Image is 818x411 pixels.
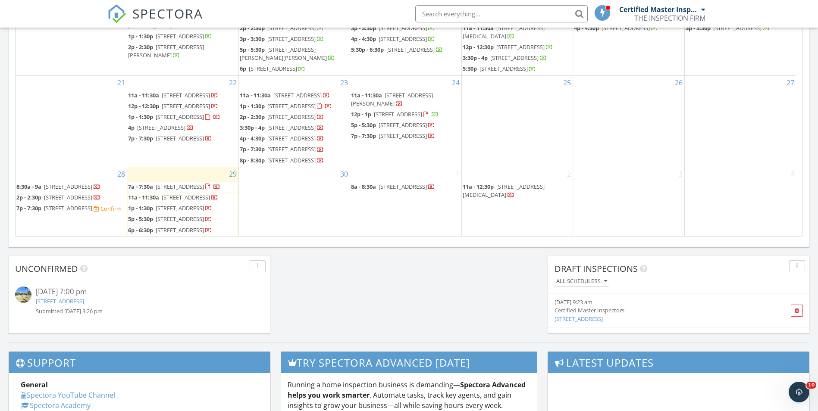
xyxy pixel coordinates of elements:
[128,43,204,59] span: [STREET_ADDRESS][PERSON_NAME]
[128,215,212,223] a: 5p - 5:30p [STREET_ADDRESS]
[240,91,330,99] a: 11a - 11:30a [STREET_ADDRESS]
[673,76,684,90] a: Go to September 26, 2025
[16,75,127,167] td: Go to September 21, 2025
[463,42,572,53] a: 12p - 12:30p [STREET_ADDRESS]
[156,32,204,40] span: [STREET_ADDRESS]
[162,193,210,201] span: [STREET_ADDRESS]
[128,90,238,101] a: 11a - 11:30a [STREET_ADDRESS]
[461,167,573,236] td: Go to October 2, 2025
[128,43,204,59] a: 2p - 2:30p [STREET_ADDRESS][PERSON_NAME]
[132,4,203,22] span: SPECTORA
[267,35,316,43] span: [STREET_ADDRESS]
[789,167,796,181] a: Go to October 4, 2025
[227,167,238,181] a: Go to September 29, 2025
[36,286,243,297] div: [DATE] 7:00 pm
[240,134,324,142] a: 4p - 4:30p [STREET_ADDRESS]
[128,204,153,212] span: 1p - 1:30p
[351,110,439,118] a: 12p - 1p [STREET_ADDRESS]
[463,24,494,32] span: 11a - 11:30a
[573,75,685,167] td: Go to September 26, 2025
[288,380,526,400] strong: Spectora Advanced helps you work smarter
[267,113,316,121] span: [STREET_ADDRESS]
[555,332,762,340] div: [DATE] 7:41 am
[374,110,422,118] span: [STREET_ADDRESS]
[16,193,126,203] a: 2p - 2:30p [STREET_ADDRESS]
[127,75,239,167] td: Go to September 22, 2025
[351,131,461,141] a: 7p - 7:30p [STREET_ADDRESS]
[496,43,545,51] span: [STREET_ADDRESS]
[267,124,316,131] span: [STREET_ADDRESS]
[16,182,126,192] a: 8:30a - 9a [STREET_ADDRESS]
[351,91,433,107] a: 11a - 11:30a [STREET_ADDRESS][PERSON_NAME]
[351,46,384,53] span: 5:30p - 6:30p
[128,102,218,110] a: 12p - 12:30p [STREET_ADDRESS]
[351,35,376,43] span: 4p - 4:30p
[806,382,816,389] span: 10
[128,204,212,212] a: 1p - 1:30p [STREET_ADDRESS]
[267,156,316,164] span: [STREET_ADDRESS]
[238,75,350,167] td: Go to September 23, 2025
[351,121,435,129] a: 5p - 5:30p [STREET_ADDRESS]
[463,183,545,199] a: 11a - 12:30p [STREET_ADDRESS][MEDICAL_DATA]
[240,24,324,32] a: 2p - 2:30p [STREET_ADDRESS]
[240,101,349,112] a: 1p - 1:30p [STREET_ADDRESS]
[351,24,376,32] span: 3p - 3:30p
[116,167,127,181] a: Go to September 28, 2025
[240,46,327,62] span: [STREET_ADDRESS][PERSON_NAME][PERSON_NAME]
[634,14,705,22] div: THE INSPECTION FIRM
[574,23,683,34] a: 4p - 4:30p [STREET_ADDRESS]
[240,134,349,144] a: 4p - 4:30p [STREET_ADDRESS]
[686,23,795,34] a: 3p - 3:30p [STREET_ADDRESS]
[240,124,324,131] a: 3:30p - 4p [STREET_ADDRESS]
[548,352,809,373] h3: Latest Updates
[351,120,461,131] a: 5p - 5:30p [STREET_ADDRESS]
[386,46,435,53] span: [STREET_ADDRESS]
[21,380,48,389] strong: General
[351,91,382,99] span: 11a - 11:30a
[21,401,91,410] a: Spectora Academy
[128,134,153,142] span: 7p - 7:30p
[351,182,461,192] a: 8a - 8:30a [STREET_ADDRESS]
[351,23,461,34] a: 3p - 3:30p [STREET_ADDRESS]
[240,65,305,72] a: 6p [STREET_ADDRESS]
[619,5,699,14] div: Certified Master Inspectors
[463,53,572,63] a: 3:30p - 4p [STREET_ADDRESS]
[162,102,210,110] span: [STREET_ADDRESS]
[156,134,204,142] span: [STREET_ADDRESS]
[379,35,427,43] span: [STREET_ADDRESS]
[555,263,638,274] span: Draft Inspections
[128,102,159,110] span: 12p - 12:30p
[128,124,194,131] a: 4p [STREET_ADDRESS]
[128,183,153,190] span: 7a - 7:30a
[128,225,238,236] a: 6p - 6:30p [STREET_ADDRESS]
[338,76,350,90] a: Go to September 23, 2025
[351,45,461,55] a: 5:30p - 6:30p [STREET_ADDRESS]
[16,193,100,201] a: 2p - 2:30p [STREET_ADDRESS]
[561,76,573,90] a: Go to September 25, 2025
[267,134,316,142] span: [STREET_ADDRESS]
[351,35,435,43] a: 4p - 4:30p [STREET_ADDRESS]
[128,113,153,121] span: 1p - 1:30p
[240,124,265,131] span: 3:30p - 4p
[240,113,324,121] a: 2p - 2:30p [STREET_ADDRESS]
[36,297,84,305] a: [STREET_ADDRESS]
[16,183,100,190] a: 8:30a - 9a [STREET_ADDRESS]
[463,65,536,72] a: 5:30p [STREET_ADDRESS]
[350,167,462,236] td: Go to October 1, 2025
[686,24,770,32] a: 3p - 3:30p [STREET_ADDRESS]
[555,298,762,306] div: [DATE] 9:23 am
[15,286,263,315] a: [DATE] 7:00 pm [STREET_ADDRESS] Submitted [DATE] 3:26 pm
[463,182,572,200] a: 11a - 12:30p [STREET_ADDRESS][MEDICAL_DATA]
[240,145,324,153] a: 7p - 7:30p [STREET_ADDRESS]
[350,75,462,167] td: Go to September 24, 2025
[573,167,685,236] td: Go to October 3, 2025
[240,35,265,43] span: 3p - 3:30p
[128,203,238,214] a: 1p - 1:30p [STREET_ADDRESS]
[16,204,94,212] a: 7p - 7:30p [STREET_ADDRESS]
[463,183,494,190] span: 11a - 12:30p
[156,204,204,212] span: [STREET_ADDRESS]
[128,214,238,224] a: 5p - 5:30p [STREET_ADDRESS]
[15,263,78,274] span: Unconfirmed
[128,42,238,61] a: 2p - 2:30p [STREET_ADDRESS][PERSON_NAME]
[128,226,212,234] a: 6p - 6:30p [STREET_ADDRESS]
